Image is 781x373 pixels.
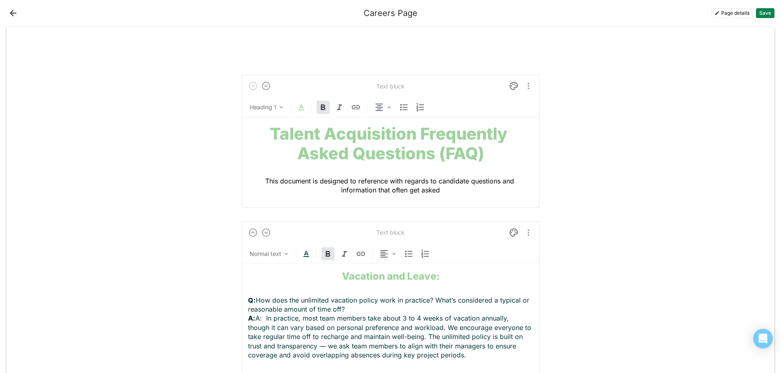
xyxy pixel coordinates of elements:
span: This document is designed to reference with regards to candidate questions and information that o... [265,177,516,194]
div: Open Intercom Messenger [753,329,773,348]
p: How does the unlimited vacation policy work in practice? What’s considered a typical or reasonabl... [248,296,533,369]
button: Back [7,7,20,20]
strong: Talent Acquisition Frequently Asked Questions (FAQ) [270,124,511,163]
button: Save [756,8,774,18]
strong: Q: [248,296,256,304]
div: Heading 1 [250,103,276,111]
strong: Vacation and Leave: [342,270,439,282]
button: More options [524,79,533,93]
div: Text block [376,83,405,90]
button: More options [524,226,533,239]
div: Normal text [250,250,281,258]
div: Careers Page [364,8,417,18]
button: Page details [711,8,753,18]
div: Text block [376,229,405,236]
strong: A: [248,314,255,322]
